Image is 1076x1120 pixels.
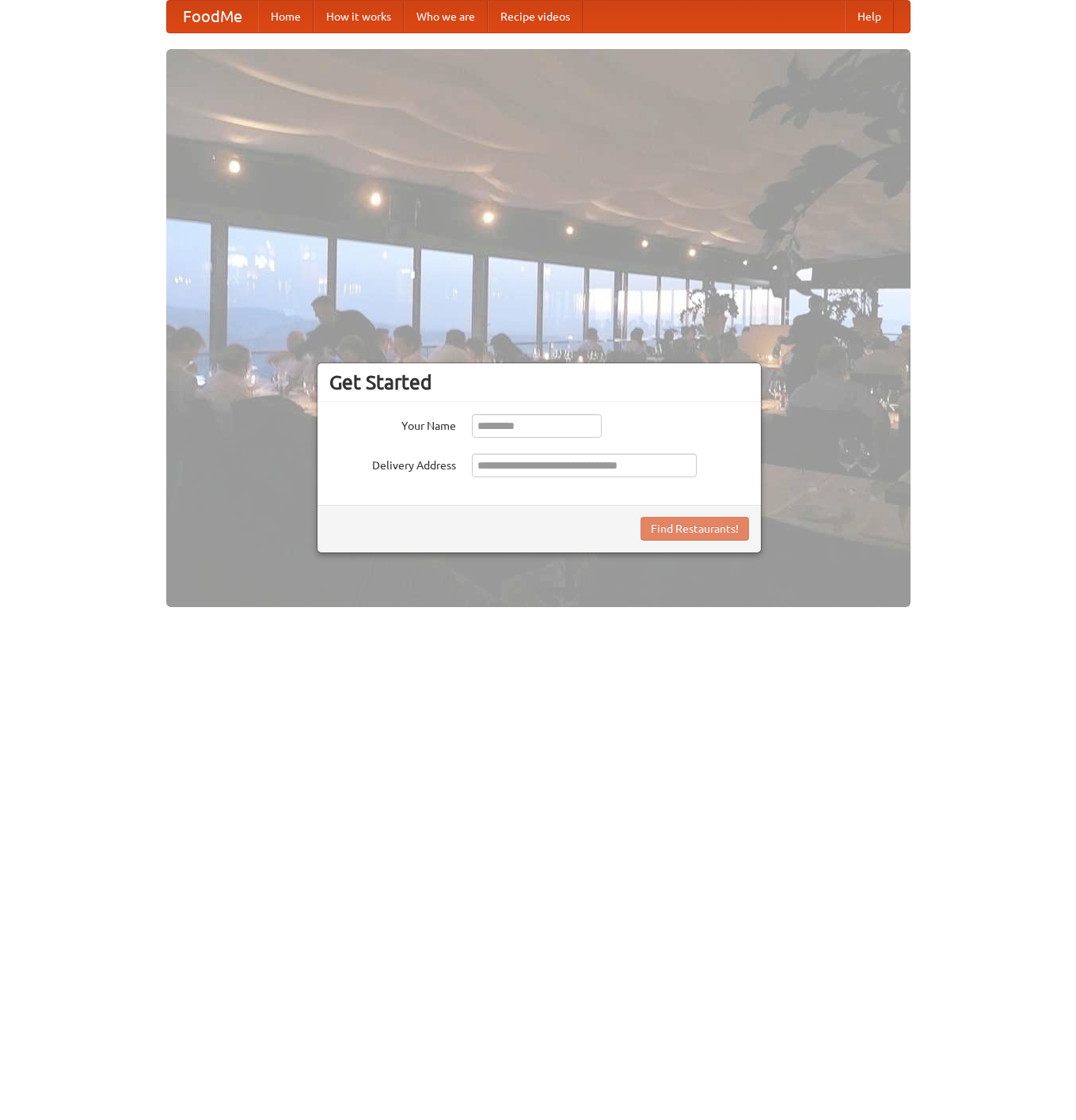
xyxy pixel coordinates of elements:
[329,414,456,434] label: Your Name
[845,1,894,32] a: Help
[488,1,583,32] a: Recipe videos
[641,517,749,541] button: Find Restaurants!
[167,1,258,32] a: FoodMe
[314,1,404,32] a: How it works
[329,370,749,394] h3: Get Started
[404,1,488,32] a: Who we are
[329,454,456,473] label: Delivery Address
[258,1,314,32] a: Home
